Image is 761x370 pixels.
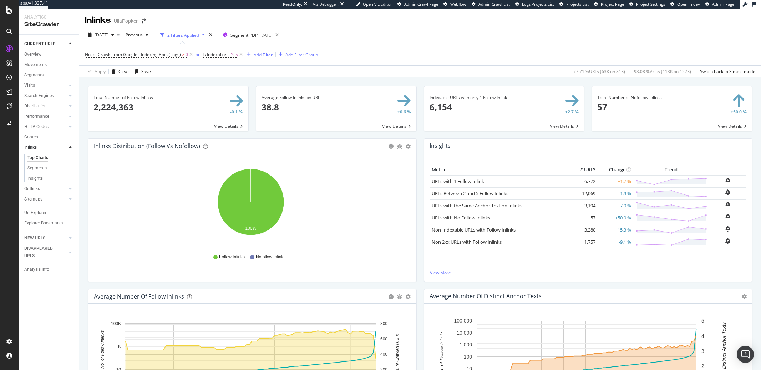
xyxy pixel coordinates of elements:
[24,71,44,79] div: Segments
[450,1,466,7] span: Webflow
[24,133,40,141] div: Content
[94,142,200,149] div: Inlinks Distribution (Follow vs Nofollow)
[430,292,542,301] h4: Average Number of Distinct Anchor Texts
[432,214,490,221] a: URLs with No Follow Inlinks
[109,66,129,77] button: Clear
[123,32,143,38] span: Previous
[432,227,516,233] a: Non-Indexable URLs with Follow Inlinks
[24,123,67,131] a: HTTP Codes
[701,318,704,324] text: 5
[559,1,589,7] a: Projects List
[27,175,74,182] a: Insights
[24,61,47,69] div: Movements
[94,164,407,247] svg: A chart.
[24,14,73,20] div: Analytics
[256,254,285,260] span: Nofollow Inlinks
[24,266,74,273] a: Analysis Info
[597,187,633,199] td: -1.9 %
[254,52,273,58] div: Add Filter
[397,144,402,149] div: bug
[24,245,67,260] a: DISAPPEARED URLS
[118,69,129,75] div: Clear
[167,32,199,38] div: 2 Filters Applied
[24,51,74,58] a: Overview
[111,321,121,326] text: 100K
[522,1,554,7] span: Logs Projects List
[94,293,184,300] div: Average Number of Follow Inlinks
[597,199,633,212] td: +7.0 %
[24,185,67,193] a: Outlinks
[404,1,438,7] span: Admin Crawl Page
[116,344,121,349] text: 1K
[389,144,394,149] div: circle-info
[712,1,734,7] span: Admin Page
[397,1,438,7] a: Admin Crawl Page
[356,1,392,7] a: Open Viz Editor
[406,144,411,149] div: gear
[24,92,54,100] div: Search Engines
[737,346,754,363] div: Open Intercom Messenger
[245,226,257,231] text: 100%
[697,66,755,77] button: Switch back to Simple mode
[24,219,74,227] a: Explorer Bookmarks
[725,202,730,207] div: bell-plus
[276,50,318,59] button: Add Filter Group
[432,178,484,184] a: URLs with 1 Follow Inlink
[123,29,151,41] button: Previous
[430,164,569,175] th: Metric
[260,32,273,38] div: [DATE]
[24,196,42,203] div: Sitemaps
[24,82,67,89] a: Visits
[725,178,730,183] div: bell-plus
[85,51,181,57] span: No. of Crawls from Google - Indexing Bots (Logs)
[597,224,633,236] td: -15.3 %
[24,82,35,89] div: Visits
[157,29,208,41] button: 2 Filters Applied
[24,102,47,110] div: Distribution
[569,199,597,212] td: 3,194
[24,245,60,260] div: DISAPPEARED URLS
[701,333,704,339] text: 4
[597,164,633,175] th: Change
[27,154,74,162] a: Top Charts
[141,69,151,75] div: Save
[24,61,74,69] a: Movements
[569,187,597,199] td: 12,069
[597,236,633,248] td: -9.1 %
[432,202,522,209] a: URLs with the Same Anchor Text on Inlinks
[27,164,47,172] div: Segments
[670,1,700,7] a: Open in dev
[478,1,510,7] span: Admin Crawl List
[182,51,184,57] span: >
[24,102,67,110] a: Distribution
[569,224,597,236] td: 3,280
[601,1,624,7] span: Project Page
[24,196,67,203] a: Sitemaps
[24,209,46,217] div: Url Explorer
[244,50,273,59] button: Add Filter
[725,214,730,219] div: bell-plus
[95,32,108,38] span: 2025 Sep. 14th
[24,133,74,141] a: Content
[459,342,472,348] text: 1,000
[597,212,633,224] td: +50.0 %
[380,352,387,357] text: 400
[24,234,67,242] a: NEW URLS
[27,154,48,162] div: Top Charts
[397,294,402,299] div: bug
[283,1,302,7] div: ReadOnly:
[430,141,451,151] h4: Insights
[220,29,273,41] button: Segment:PDP[DATE]
[24,144,67,151] a: Inlinks
[569,236,597,248] td: 1,757
[24,209,74,217] a: Url Explorer
[24,144,37,151] div: Inlinks
[196,51,200,58] button: or
[285,52,318,58] div: Add Filter Group
[186,50,188,60] span: 0
[569,212,597,224] td: 57
[432,239,502,245] a: Non 2xx URLs with Follow Inlinks
[380,321,387,326] text: 800
[725,189,730,195] div: bell-plus
[114,17,139,25] div: UllaPopken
